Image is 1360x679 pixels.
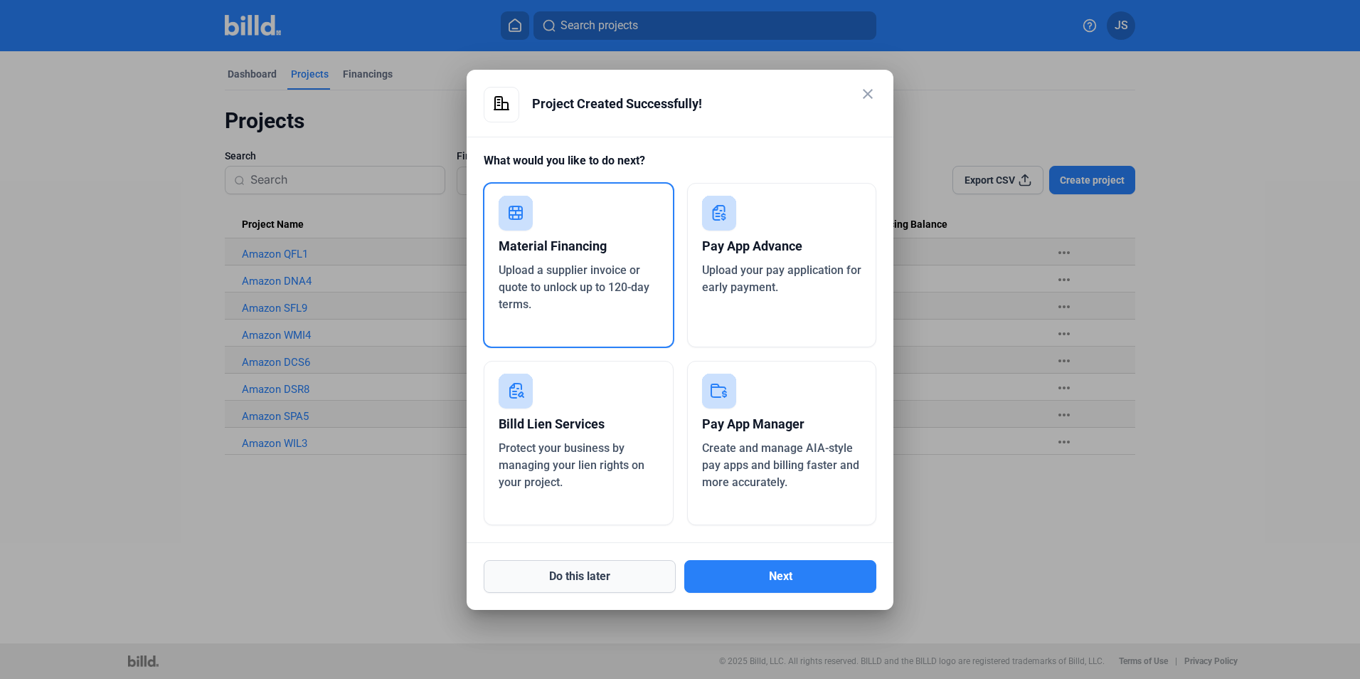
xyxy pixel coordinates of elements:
[684,560,876,593] button: Next
[484,560,676,593] button: Do this later
[702,409,862,440] div: Pay App Manager
[702,441,859,489] span: Create and manage AIA-style pay apps and billing faster and more accurately.
[484,152,876,183] div: What would you like to do next?
[499,231,659,262] div: Material Financing
[702,263,861,294] span: Upload your pay application for early payment.
[499,441,644,489] span: Protect your business by managing your lien rights on your project.
[499,263,649,311] span: Upload a supplier invoice or quote to unlock up to 120-day terms.
[532,87,876,121] div: Project Created Successfully!
[499,409,659,440] div: Billd Lien Services
[702,231,862,262] div: Pay App Advance
[859,85,876,102] mat-icon: close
